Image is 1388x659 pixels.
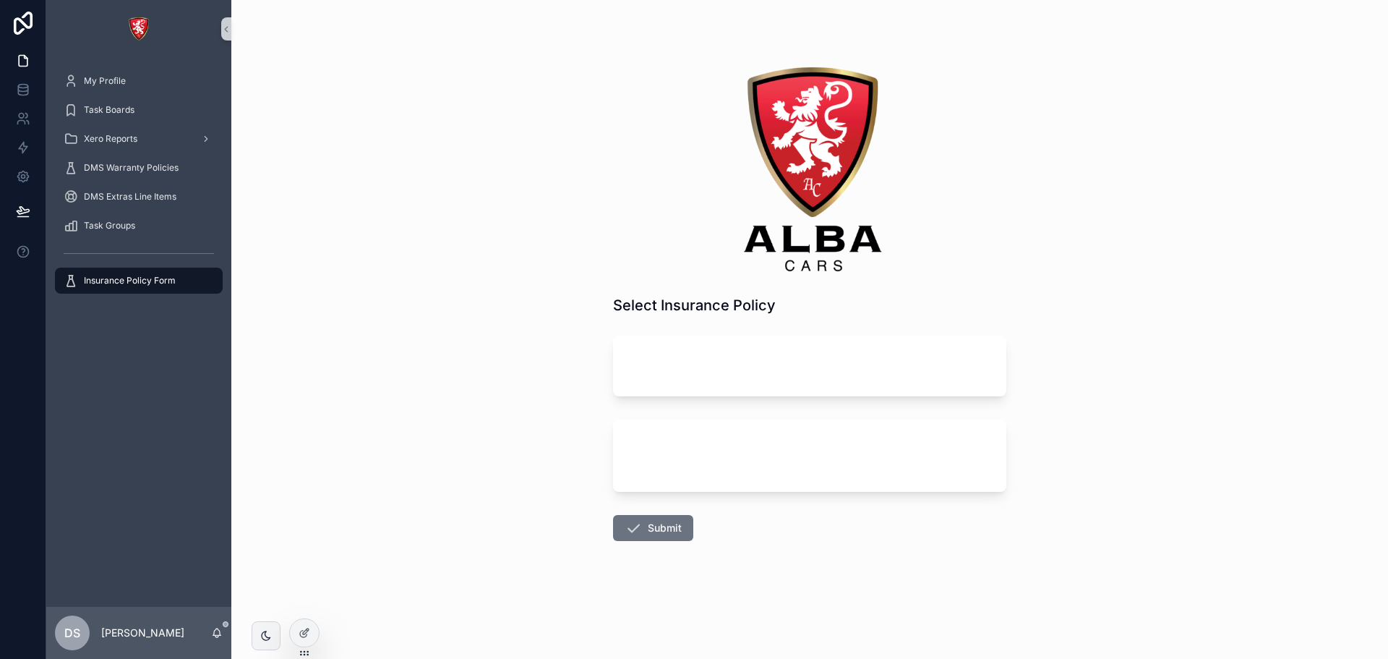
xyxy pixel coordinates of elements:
[64,624,80,642] span: DS
[46,58,231,313] div: scrollable content
[84,133,137,145] span: Xero Reports
[55,97,223,123] a: Task Boards
[613,295,776,315] h1: Select Insurance Policy
[101,626,184,640] p: [PERSON_NAME]
[84,162,179,174] span: DMS Warranty Policies
[84,75,126,87] span: My Profile
[84,104,134,116] span: Task Boards
[55,213,223,239] a: Task Groups
[55,268,223,294] a: Insurance Policy Form
[84,191,176,203] span: DMS Extras Line Items
[127,17,150,41] img: App logo
[55,126,223,152] a: Xero Reports
[55,155,223,181] a: DMS Warranty Policies
[55,68,223,94] a: My Profile
[84,220,135,231] span: Task Groups
[55,184,223,210] a: DMS Extras Line Items
[613,515,693,541] button: Submit
[84,275,176,286] span: Insurance Policy Form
